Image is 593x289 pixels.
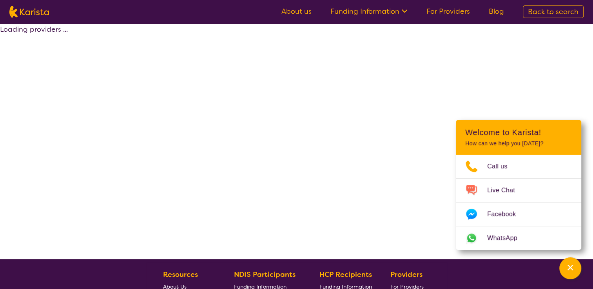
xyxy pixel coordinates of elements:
[390,270,423,279] b: Providers
[465,128,572,137] h2: Welcome to Karista!
[523,5,584,18] a: Back to search
[487,232,527,244] span: WhatsApp
[465,140,572,147] p: How can we help you [DATE]?
[487,208,525,220] span: Facebook
[319,270,372,279] b: HCP Recipients
[489,7,504,16] a: Blog
[487,161,517,172] span: Call us
[456,120,581,250] div: Channel Menu
[234,270,296,279] b: NDIS Participants
[487,184,524,196] span: Live Chat
[9,6,49,18] img: Karista logo
[426,7,470,16] a: For Providers
[456,155,581,250] ul: Choose channel
[281,7,312,16] a: About us
[559,257,581,279] button: Channel Menu
[528,7,578,16] span: Back to search
[163,270,198,279] b: Resources
[456,226,581,250] a: Web link opens in a new tab.
[330,7,408,16] a: Funding Information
